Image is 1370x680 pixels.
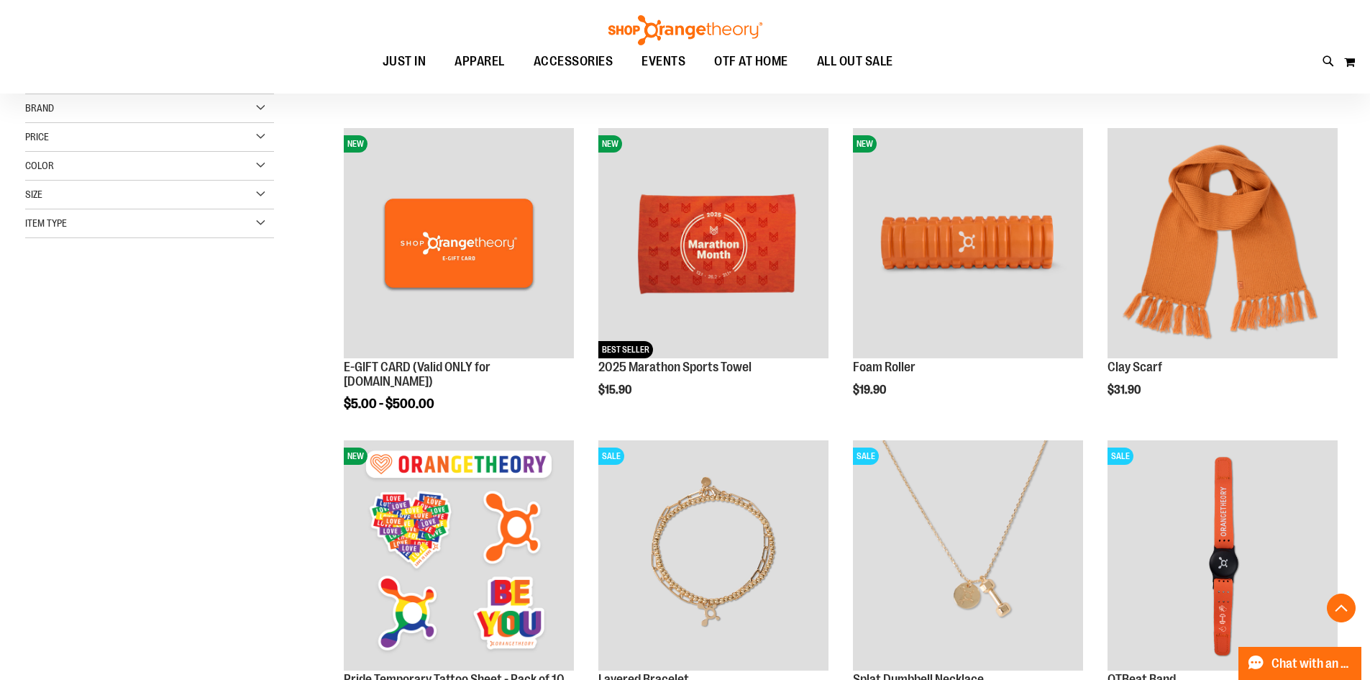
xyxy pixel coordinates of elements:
[1108,360,1162,374] a: Clay Scarf
[853,128,1083,361] a: Foam RollerNEW
[1238,647,1362,680] button: Chat with an Expert
[853,360,915,374] a: Foam Roller
[853,440,1083,673] a: Front facing view of plus Necklace - GoldSALE
[344,128,574,358] img: E-GIFT CARD (Valid ONLY for ShopOrangetheory.com)
[25,189,42,200] span: Size
[606,15,764,45] img: Shop Orangetheory
[1327,594,1356,622] button: Back To Top
[455,45,505,78] span: APPAREL
[641,45,685,78] span: EVENTS
[846,121,1090,433] div: product
[598,128,828,358] img: 2025 Marathon Sports Towel
[1108,128,1338,358] img: Clay Scarf
[25,102,54,114] span: Brand
[25,160,54,171] span: Color
[344,360,490,389] a: E-GIFT CARD (Valid ONLY for [DOMAIN_NAME])
[853,128,1083,358] img: Foam Roller
[598,135,622,153] span: NEW
[344,440,574,671] img: Pride Temporary Tattoo Sheet - Pack of 10
[1108,128,1338,361] a: Clay Scarf
[598,448,624,465] span: SALE
[1108,384,1143,396] span: $31.90
[344,440,574,673] a: Pride Temporary Tattoo Sheet - Pack of 10NEW
[714,45,788,78] span: OTF AT HOME
[344,128,574,361] a: E-GIFT CARD (Valid ONLY for ShopOrangetheory.com)NEW
[1108,440,1338,673] a: OTBeat BandSALE
[598,440,828,671] img: Layered Bracelet
[344,135,367,153] span: NEW
[1108,448,1133,465] span: SALE
[853,384,888,396] span: $19.90
[598,341,653,358] span: BEST SELLER
[1100,121,1345,433] div: product
[344,396,434,411] span: $5.00 - $500.00
[1108,440,1338,671] img: OTBeat Band
[383,45,426,78] span: JUST IN
[598,384,634,396] span: $15.90
[344,448,367,465] span: NEW
[853,440,1083,671] img: Front facing view of plus Necklace - Gold
[598,360,752,374] a: 2025 Marathon Sports Towel
[1271,657,1353,671] span: Chat with an Expert
[598,440,828,673] a: Layered BraceletSALE
[817,45,893,78] span: ALL OUT SALE
[25,131,49,142] span: Price
[598,128,828,361] a: 2025 Marathon Sports TowelNEWBEST SELLER
[853,448,879,465] span: SALE
[853,135,877,153] span: NEW
[25,217,67,229] span: Item Type
[337,121,581,447] div: product
[534,45,613,78] span: ACCESSORIES
[591,121,836,433] div: product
